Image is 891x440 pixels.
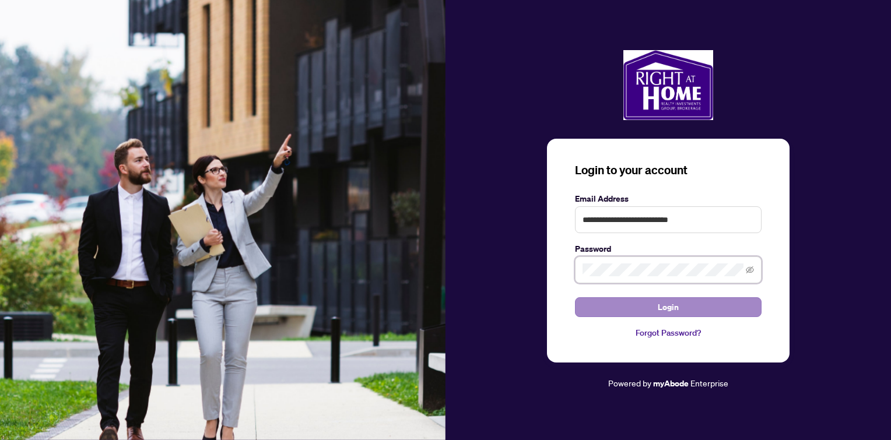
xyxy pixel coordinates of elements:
span: Login [658,298,679,316]
a: Forgot Password? [575,326,762,339]
label: Password [575,242,762,255]
a: myAbode [653,377,689,390]
span: Powered by [608,378,651,388]
span: Enterprise [690,378,728,388]
button: Login [575,297,762,317]
span: eye-invisible [746,266,754,274]
h3: Login to your account [575,162,762,178]
img: ma-logo [623,50,713,120]
label: Email Address [575,192,762,205]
